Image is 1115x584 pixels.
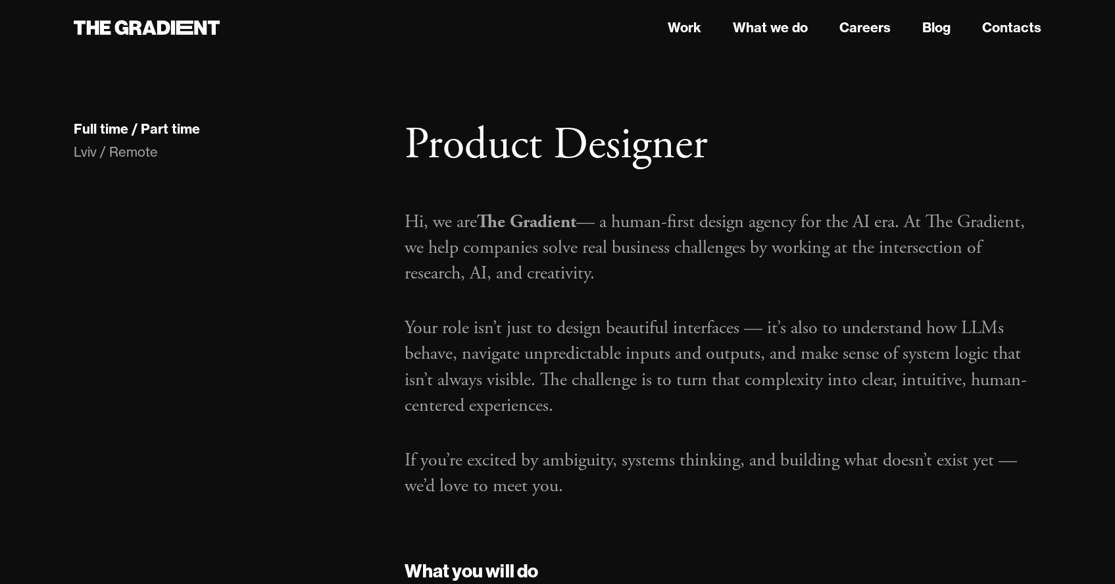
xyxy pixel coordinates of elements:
a: Contacts [982,18,1041,38]
a: Blog [922,18,951,38]
strong: The Gradient [477,210,576,234]
a: Careers [839,18,891,38]
h1: Product Designer [405,119,1041,173]
p: If you’re excited by ambiguity, systems thinking, and building what doesn’t exist yet — we’d love... [405,448,1041,499]
a: What we do [733,18,808,38]
div: Full time / Part time [74,120,200,138]
a: Work [668,18,701,38]
p: Your role isn’t just to design beautiful interfaces — it’s also to understand how LLMs behave, na... [405,315,1041,419]
div: Lviv / Remote [74,143,379,161]
p: Hi, we are — a human-first design agency for the AI era. At The Gradient, we help companies solve... [405,209,1041,287]
strong: What you will do [405,559,538,582]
